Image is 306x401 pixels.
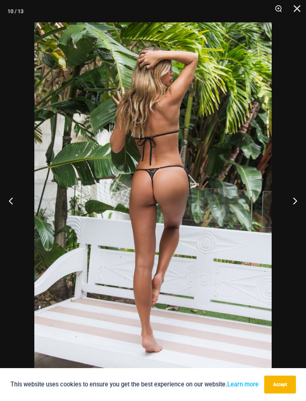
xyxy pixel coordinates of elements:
[227,381,259,388] a: Learn more
[34,22,272,379] img: Highway Robbery Black Gold 305 Tri Top 456 Micro 05
[10,379,259,389] p: This website uses cookies to ensure you get the best experience on our website.
[264,376,296,394] button: Accept
[278,182,306,219] button: Next
[7,6,24,17] div: 10 / 13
